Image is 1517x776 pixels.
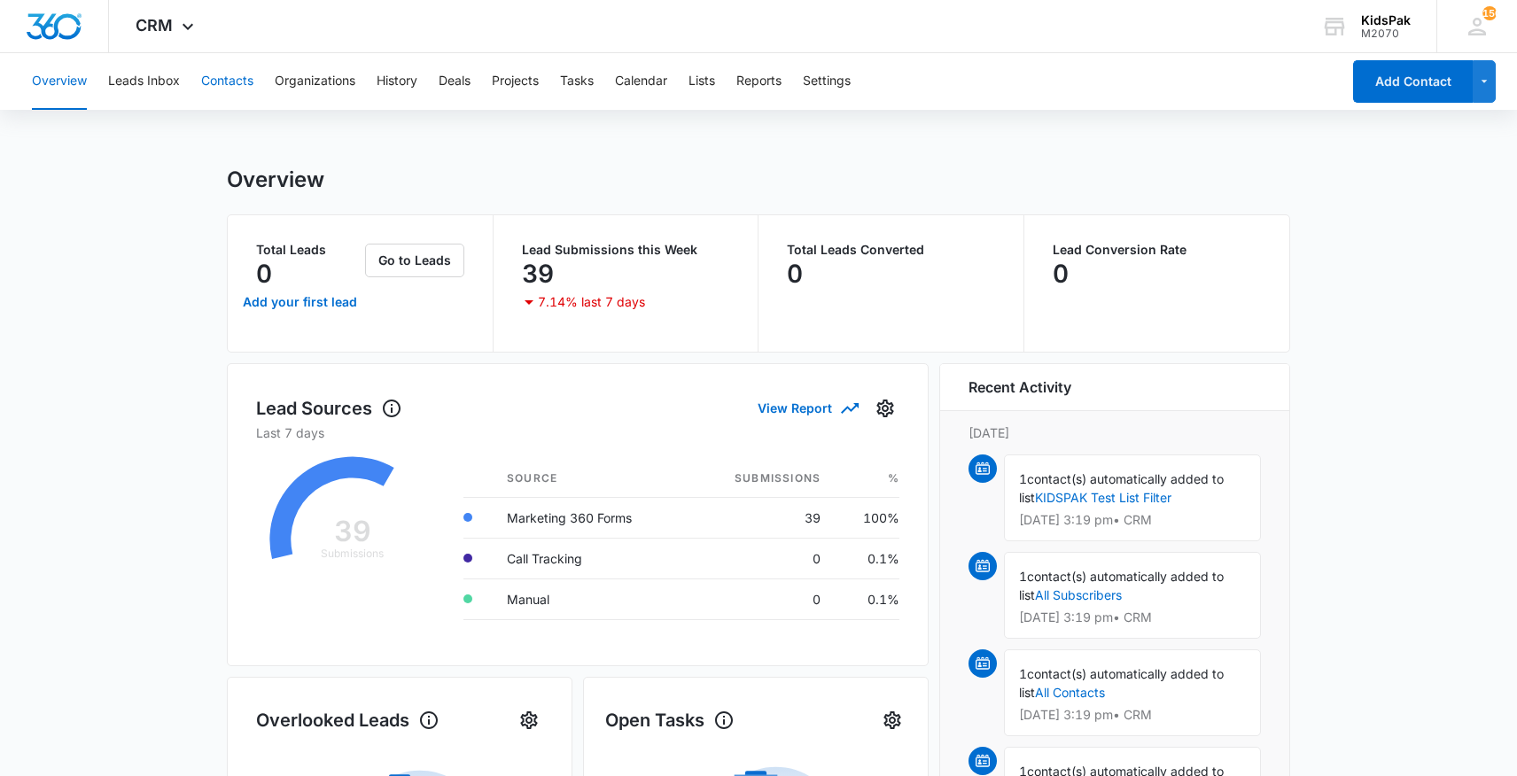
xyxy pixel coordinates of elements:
td: 100% [835,497,899,538]
p: [DATE] 3:19 pm • CRM [1019,611,1246,624]
div: notifications count [1482,6,1497,20]
h6: Recent Activity [969,376,1071,398]
td: 0 [688,538,835,578]
h1: Open Tasks [605,707,735,733]
p: Lead Conversion Rate [1053,244,1262,256]
td: Marketing 360 Forms [493,497,688,538]
button: Deals [439,53,471,110]
button: Projects [492,53,539,110]
span: contact(s) automatically added to list [1019,569,1224,602]
button: Add Contact [1353,60,1473,103]
button: History [377,53,417,110]
th: Submissions [688,460,835,498]
span: 1 [1019,666,1027,681]
a: All Contacts [1035,685,1105,700]
p: [DATE] 3:19 pm • CRM [1019,514,1246,526]
button: Contacts [201,53,253,110]
p: 0 [256,260,272,288]
p: 0 [1053,260,1069,288]
button: Settings [515,706,543,734]
p: Lead Submissions this Week [522,244,730,256]
button: Organizations [275,53,355,110]
td: 0 [688,578,835,619]
span: 150 [1482,6,1497,20]
button: Go to Leads [365,244,464,277]
span: contact(s) automatically added to list [1019,666,1224,700]
a: Go to Leads [365,252,464,268]
span: contact(s) automatically added to list [1019,471,1224,505]
td: Call Tracking [493,538,688,578]
div: account id [1361,27,1411,40]
a: All Subscribers [1035,587,1122,602]
h1: Lead Sources [256,395,402,422]
th: % [835,460,899,498]
button: Lists [688,53,715,110]
td: 0.1% [835,578,899,619]
td: 39 [688,497,835,538]
p: Total Leads [256,244,362,256]
th: Source [493,460,688,498]
p: 0 [787,260,803,288]
button: Leads Inbox [108,53,180,110]
p: [DATE] [969,423,1261,442]
p: 39 [522,260,554,288]
p: Total Leads Converted [787,244,995,256]
button: Settings [803,53,851,110]
p: [DATE] 3:19 pm • CRM [1019,709,1246,721]
span: 1 [1019,471,1027,486]
button: Overview [32,53,87,110]
p: 7.14% last 7 days [538,296,645,308]
div: account name [1361,13,1411,27]
p: Last 7 days [256,423,899,442]
button: View Report [758,392,857,423]
span: 1 [1019,569,1027,584]
span: CRM [136,16,173,35]
button: Settings [878,706,906,734]
a: KIDSPAK Test List Filter [1035,490,1171,505]
a: Add your first lead [238,281,362,323]
h1: Overlooked Leads [256,707,440,733]
td: 0.1% [835,538,899,578]
button: Settings [871,394,899,423]
button: Calendar [615,53,667,110]
button: Reports [736,53,782,110]
h1: Overview [227,167,324,193]
td: Manual [493,578,688,619]
button: Tasks [560,53,594,110]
